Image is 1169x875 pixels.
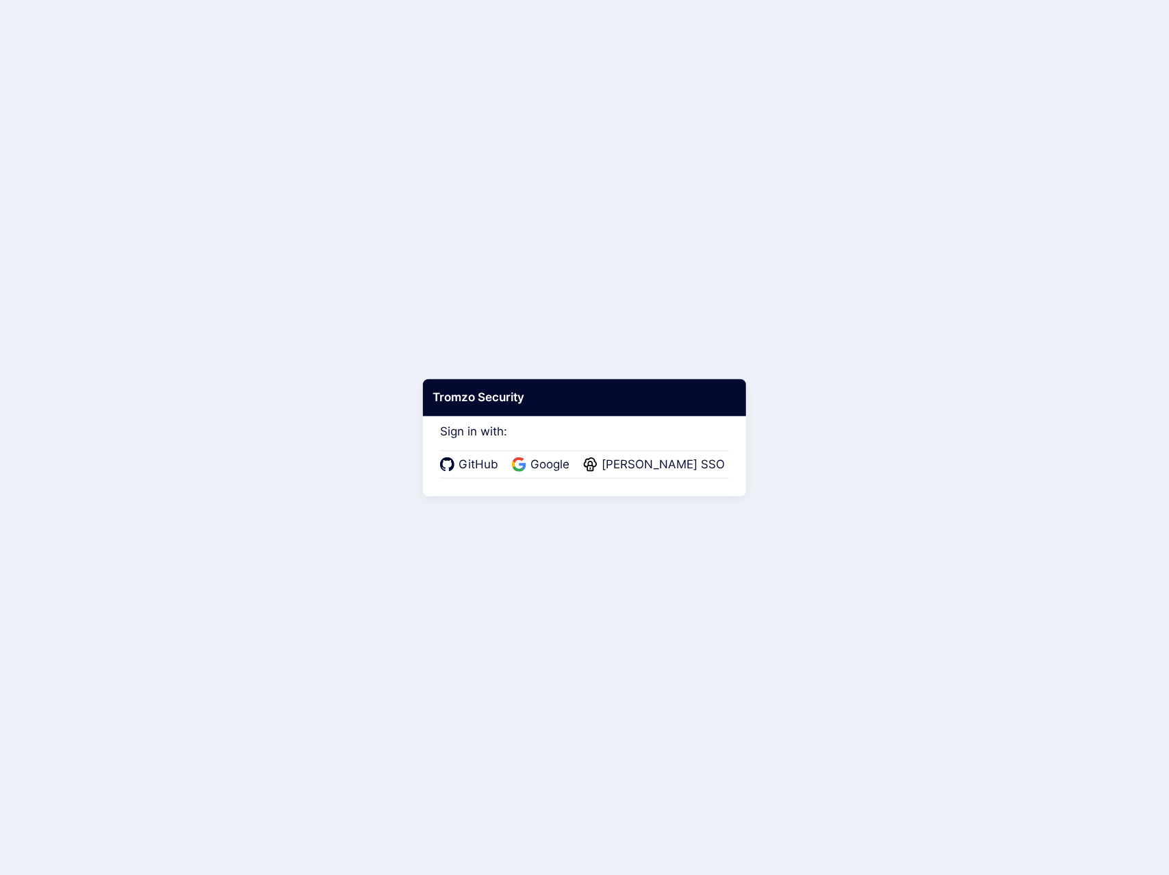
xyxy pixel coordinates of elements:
span: [PERSON_NAME] SSO [598,456,729,474]
span: GitHub [454,456,502,474]
span: Google [526,456,574,474]
div: Tromzo Security [423,379,746,416]
div: Sign in with: [440,406,729,479]
a: [PERSON_NAME] SSO [583,456,729,474]
a: GitHub [440,456,502,474]
a: Google [512,456,574,474]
